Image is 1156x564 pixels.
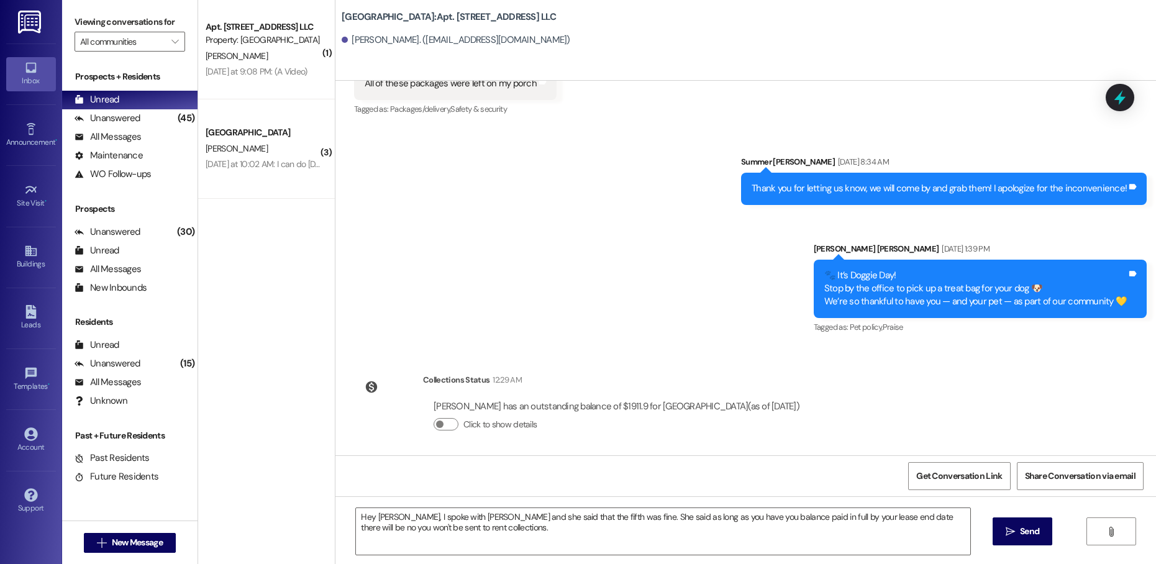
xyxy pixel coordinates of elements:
span: • [45,197,47,206]
span: New Message [112,536,163,549]
div: Unanswered [75,357,140,370]
div: All Messages [75,263,141,276]
b: [GEOGRAPHIC_DATA]: Apt. [STREET_ADDRESS] LLC [342,11,556,24]
button: Share Conversation via email [1017,462,1144,490]
a: Site Visit • [6,180,56,213]
div: (45) [175,109,198,128]
span: Get Conversation Link [916,470,1002,483]
div: Summer [PERSON_NAME] [741,155,1147,173]
div: Collections Status [423,373,489,386]
textarea: Hey [PERSON_NAME], I spoke with [PERSON_NAME] and she said that the fifth was fine. She said as l... [356,508,970,555]
div: [DATE] at 9:08 PM: (A Video) [206,66,307,77]
div: All Messages [75,376,141,389]
div: Future Residents [75,470,158,483]
label: Click to show details [463,418,537,431]
a: Support [6,484,56,518]
span: • [48,380,50,389]
span: [PERSON_NAME] [206,143,268,154]
div: [PERSON_NAME]. ([EMAIL_ADDRESS][DOMAIN_NAME]) [342,34,570,47]
a: Account [6,424,56,457]
label: Viewing conversations for [75,12,185,32]
span: Packages/delivery , [390,104,450,114]
div: [DATE] 1:39 PM [939,242,990,255]
div: [DATE] at 10:02 AM: I can do [DATE] around 3 if that works! [206,158,414,170]
div: All of these packages were left on my porch [365,77,537,90]
span: Share Conversation via email [1025,470,1136,483]
span: [PERSON_NAME] [206,50,268,61]
div: Unread [75,339,119,352]
a: Templates • [6,363,56,396]
i:  [1006,527,1015,537]
a: Inbox [6,57,56,91]
a: Buildings [6,240,56,274]
div: Unknown [75,394,127,407]
a: Leads [6,301,56,335]
span: Safety & security [450,104,507,114]
div: New Inbounds [75,281,147,294]
div: Residents [62,316,198,329]
div: 12:29 AM [489,373,522,386]
span: Pet policy , [850,322,883,332]
div: Maintenance [75,149,143,162]
i:  [97,538,106,548]
div: Prospects [62,202,198,216]
div: All Messages [75,130,141,143]
div: Unread [75,244,119,257]
div: [GEOGRAPHIC_DATA] [206,126,321,139]
div: Property: [GEOGRAPHIC_DATA] [206,34,321,47]
div: [PERSON_NAME] has an outstanding balance of $1911.9 for [GEOGRAPHIC_DATA] (as of [DATE]) [434,400,799,413]
div: Thank you for letting us know, we will come by and grab them! I apologize for the inconvenience! [752,182,1127,195]
div: 🐾 It’s Doggie Day! Stop by the office to pick up a treat bag for your dog 🐶 We’re so thankful to ... [824,269,1127,309]
div: Past + Future Residents [62,429,198,442]
div: (30) [174,222,198,242]
button: New Message [84,533,176,553]
img: ResiDesk Logo [18,11,43,34]
input: All communities [80,32,165,52]
button: Get Conversation Link [908,462,1010,490]
i:  [171,37,178,47]
div: [PERSON_NAME] [PERSON_NAME] [814,242,1147,260]
div: Past Residents [75,452,150,465]
span: Send [1020,525,1039,538]
div: WO Follow-ups [75,168,151,181]
div: (15) [177,354,198,373]
div: Tagged as: [814,318,1147,336]
div: [DATE] 8:34 AM [835,155,889,168]
div: Apt. [STREET_ADDRESS] LLC [206,20,321,34]
button: Send [993,517,1053,545]
span: • [55,136,57,145]
div: Unanswered [75,225,140,239]
span: Praise [883,322,903,332]
div: Unread [75,93,119,106]
i:  [1106,527,1116,537]
div: Prospects + Residents [62,70,198,83]
div: Unanswered [75,112,140,125]
div: Tagged as: [354,100,557,118]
